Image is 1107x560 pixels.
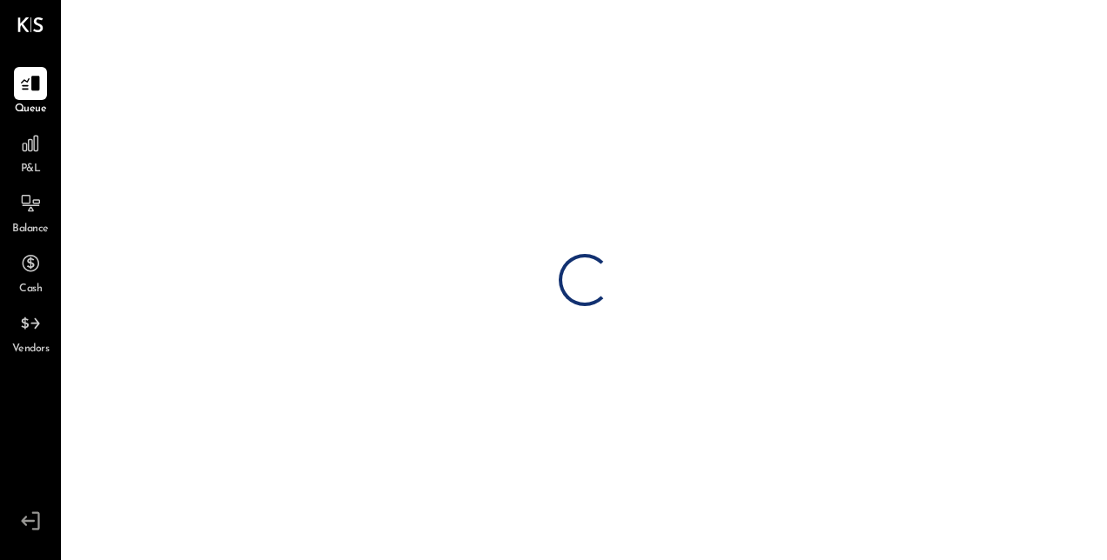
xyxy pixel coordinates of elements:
[1,67,60,117] a: Queue
[1,247,60,297] a: Cash
[15,102,47,117] span: Queue
[12,222,49,237] span: Balance
[1,307,60,357] a: Vendors
[1,127,60,177] a: P&L
[1,187,60,237] a: Balance
[21,162,41,177] span: P&L
[19,282,42,297] span: Cash
[12,342,50,357] span: Vendors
